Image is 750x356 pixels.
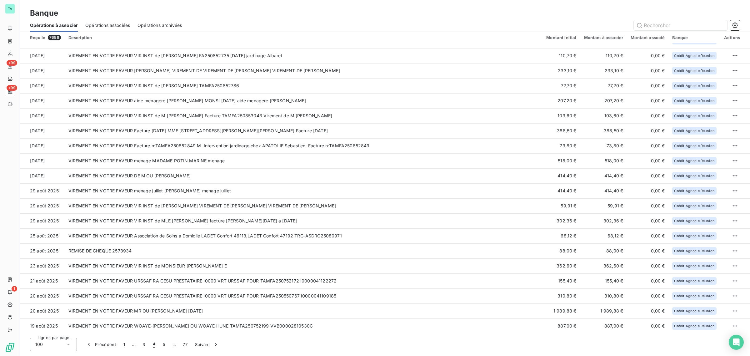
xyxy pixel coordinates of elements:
span: 4 [153,341,155,348]
td: VIREMENT EN VOTRE FAVEUR Association de Soins a Domicile LADET Confort 46113,LADET Confort 47192 ... [65,228,543,243]
td: 59,91 € [542,198,580,213]
span: Crédit Agricole Réunion [674,144,714,148]
td: 0,00 € [627,168,668,183]
td: 73,80 € [580,138,627,153]
td: VIREMENT EN VOTRE FAVEUR menage MADAME POTIN MARINE menage [65,153,543,168]
td: VIREMENT EN VOTRE FAVEUR URSSAF RA CESU PRESTATAIRE I0000 VRT URSSAF POUR TAMFA250752172 I0000041... [65,273,543,288]
div: Banque [672,35,716,40]
td: 1 989,88 € [542,303,580,318]
td: 414,40 € [580,183,627,198]
div: Montant initial [546,35,576,40]
span: Crédit Agricole Réunion [674,174,714,178]
td: VIREMENT EN VOTRE FAVEUR VIR INST de MONSIEUR [PERSON_NAME] E [65,258,543,273]
td: 77,70 € [580,78,627,93]
span: Crédit Agricole Réunion [674,189,714,193]
td: VIREMENT EN VOTRE FAVEUR VIR INST de MLE [PERSON_NAME] facture [PERSON_NAME][DATE] a [DATE] [65,213,543,228]
span: … [169,339,179,349]
td: VIREMENT EN VOTRE FAVEUR DE M.OU [PERSON_NAME] [65,168,543,183]
td: 362,60 € [542,258,580,273]
td: 233,10 € [580,63,627,78]
td: 388,50 € [580,123,627,138]
td: 88,00 € [542,243,580,258]
span: 7699 [48,35,61,40]
td: VIREMENT EN VOTRE FAVEUR MR OU [PERSON_NAME] [DATE] [65,303,543,318]
td: VIREMENT EN VOTRE FAVEUR WOAYE-[PERSON_NAME] OU WOAYE HUNE TAMFA250752199 VVB00002810530C [65,318,543,333]
td: [DATE] [20,138,65,153]
button: 77 [179,338,191,351]
td: 59,91 € [580,198,627,213]
td: [DATE] [20,93,65,108]
td: 414,40 € [580,168,627,183]
td: 0,00 € [627,108,668,123]
div: Actions [724,35,740,40]
td: 414,40 € [542,168,580,183]
td: VIREMENT EN VOTRE FAVEUR VIR INST de M [PERSON_NAME] Facture TAMFA250853043 Virement de M [PERSON... [65,108,543,123]
td: VIREMENT EN VOTRE FAVEUR VIR INST de [PERSON_NAME] FA250852735 [DATE] jardinage Albaret [65,48,543,63]
td: 0,00 € [627,123,668,138]
td: 103,60 € [542,108,580,123]
td: 0,00 € [627,228,668,243]
span: Opérations à associer [30,22,78,28]
td: 207,20 € [580,93,627,108]
td: 302,36 € [580,213,627,228]
span: Crédit Agricole Réunion [674,99,714,103]
img: Logo LeanPay [5,342,15,352]
td: 302,36 € [542,213,580,228]
button: Précédent [82,338,120,351]
td: 887,00 € [580,318,627,333]
span: Crédit Agricole Réunion [674,279,714,283]
td: [DATE] [20,168,65,183]
td: 73,80 € [542,138,580,153]
td: VIREMENT EN VOTRE FAVEUR Facture n:TAMFA250852849 M. Intervention jardinage chez APATOLIE Sebasti... [65,138,543,153]
td: VIREMENT EN VOTRE FAVEUR URSSAF RA CESU PRESTATAIRE I0000 VRT URSSAF POUR TAMFA250550767 I0000041... [65,288,543,303]
span: … [129,339,139,349]
td: 88,00 € [580,243,627,258]
span: +99 [7,60,17,66]
td: VIREMENT EN VOTRE FAVEUR [PERSON_NAME] VIREMENT DE VIREMENT DE [PERSON_NAME] VIREMENT DE [PERSON_... [65,63,543,78]
span: Crédit Agricole Réunion [674,129,714,133]
td: 155,40 € [580,273,627,288]
td: VIREMENT EN VOTRE FAVEUR Facture [DATE] MME [STREET_ADDRESS][PERSON_NAME][PERSON_NAME] Facture [D... [65,123,543,138]
td: 25 août 2025 [20,243,65,258]
span: Crédit Agricole Réunion [674,219,714,223]
td: 207,20 € [542,93,580,108]
td: 0,00 € [627,198,668,213]
td: 29 août 2025 [20,183,65,198]
td: 0,00 € [627,138,668,153]
button: 5 [159,338,169,351]
span: Crédit Agricole Réunion [674,69,714,73]
td: 20 août 2025 [20,288,65,303]
td: 29 août 2025 [20,198,65,213]
td: VIREMENT EN VOTRE FAVEUR VIR INST de [PERSON_NAME] TAMFA250852786 [65,78,543,93]
td: 110,70 € [542,48,580,63]
input: Rechercher [634,20,727,30]
div: Montant associé [631,35,665,40]
td: 110,70 € [580,48,627,63]
span: Crédit Agricole Réunion [674,159,714,163]
span: Crédit Agricole Réunion [674,309,714,313]
td: VIREMENT EN VOTRE FAVEUR VIR INST de [PERSON_NAME] VIREMENT DE [PERSON_NAME] VIREMENT DE [PERSON_... [65,198,543,213]
td: 0,00 € [627,93,668,108]
td: 310,80 € [542,288,580,303]
td: 0,00 € [627,318,668,333]
td: 21 août 2025 [20,273,65,288]
td: VIREMENT EN VOTRE FAVEUR menage juillet [PERSON_NAME] menage juillet [65,183,543,198]
td: 0,00 € [627,78,668,93]
span: Crédit Agricole Réunion [674,204,714,208]
span: Crédit Agricole Réunion [674,54,714,58]
span: Crédit Agricole Réunion [674,114,714,118]
td: 388,50 € [542,123,580,138]
div: Open Intercom Messenger [729,335,744,350]
td: 0,00 € [627,183,668,198]
td: 155,40 € [542,273,580,288]
span: Opérations archivées [137,22,182,28]
td: 233,10 € [542,63,580,78]
td: 0,00 € [627,153,668,168]
td: 0,00 € [627,48,668,63]
div: Reçu le [30,35,61,40]
td: 20 août 2025 [20,303,65,318]
td: 362,60 € [580,258,627,273]
td: 518,00 € [580,153,627,168]
td: REMISE DE CHEQUE 2573934 [65,243,543,258]
td: [DATE] [20,48,65,63]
